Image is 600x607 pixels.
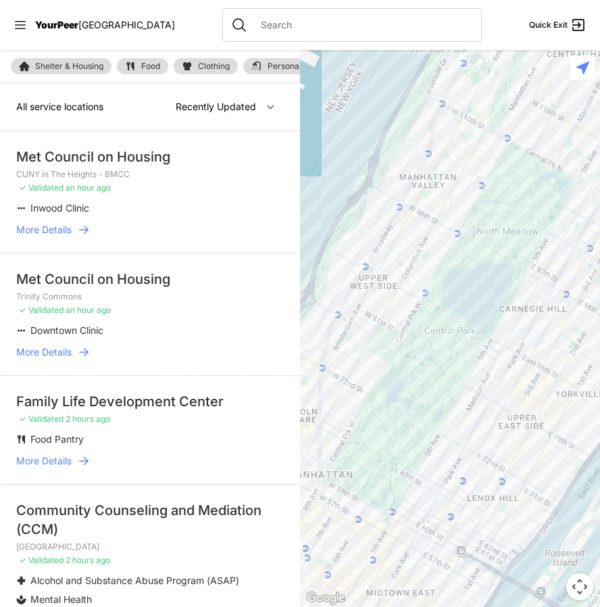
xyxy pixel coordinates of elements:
[19,183,64,193] span: ✓ Validated
[11,58,111,74] a: Shelter & Housing
[141,62,160,70] span: Food
[30,433,84,445] span: Food Pantry
[566,573,593,600] button: Map camera controls
[16,501,284,539] div: Community Counseling and Mediation (CCM)
[174,58,238,74] a: Clothing
[30,593,92,605] span: Mental Health
[66,555,110,565] span: 2 hours ago
[16,291,284,302] p: Trinity Commons
[16,345,72,359] span: More Details
[30,575,239,586] span: Alcohol and Substance Abuse Program (ASAP)
[117,58,168,74] a: Food
[16,454,72,468] span: More Details
[16,101,103,112] span: All service locations
[66,414,110,424] span: 2 hours ago
[66,305,111,315] span: an hour ago
[35,19,78,30] span: YourPeer
[16,223,284,237] a: More Details
[303,589,348,607] a: Open this area in Google Maps (opens a new window)
[16,392,284,411] div: Family Life Development Center
[16,147,284,166] div: Met Council on Housing
[30,324,103,336] span: Downtown Clinic
[35,21,175,29] a: YourPeer[GEOGRAPHIC_DATA]
[19,414,64,424] span: ✓ Validated
[16,270,284,289] div: Met Council on Housing
[66,183,111,193] span: an hour ago
[16,454,284,468] a: More Details
[253,18,473,32] input: Search
[19,555,64,565] span: ✓ Validated
[35,62,103,70] span: Shelter & Housing
[198,62,230,70] span: Clothing
[16,541,284,552] p: [GEOGRAPHIC_DATA]
[243,58,330,74] a: Personal Care
[30,202,89,214] span: Inwood Clinic
[16,345,284,359] a: More Details
[268,62,322,70] span: Personal Care
[529,20,568,30] span: Quick Exit
[78,19,175,30] span: [GEOGRAPHIC_DATA]
[19,305,64,315] span: ✓ Validated
[303,589,348,607] img: Google
[16,169,284,180] p: CUNY in The Heights - BMCC
[16,223,72,237] span: More Details
[529,17,586,33] a: Quick Exit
